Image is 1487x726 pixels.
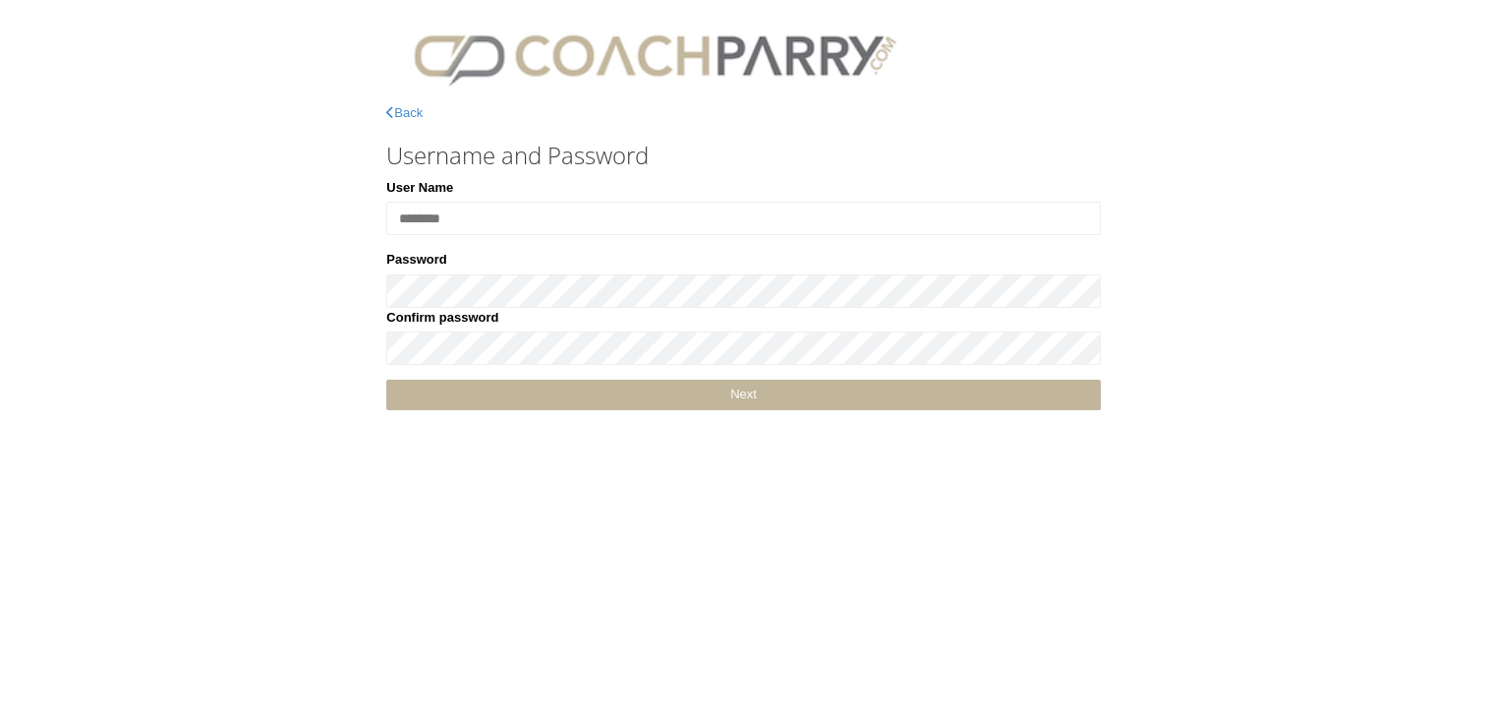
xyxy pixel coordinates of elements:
[386,105,423,120] a: Back
[386,20,923,93] img: CPlogo.png
[386,178,453,198] label: User Name
[386,250,446,270] label: Password
[386,380,1101,410] a: Next
[386,143,1101,168] h3: Username and Password
[386,308,498,328] label: Confirm password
